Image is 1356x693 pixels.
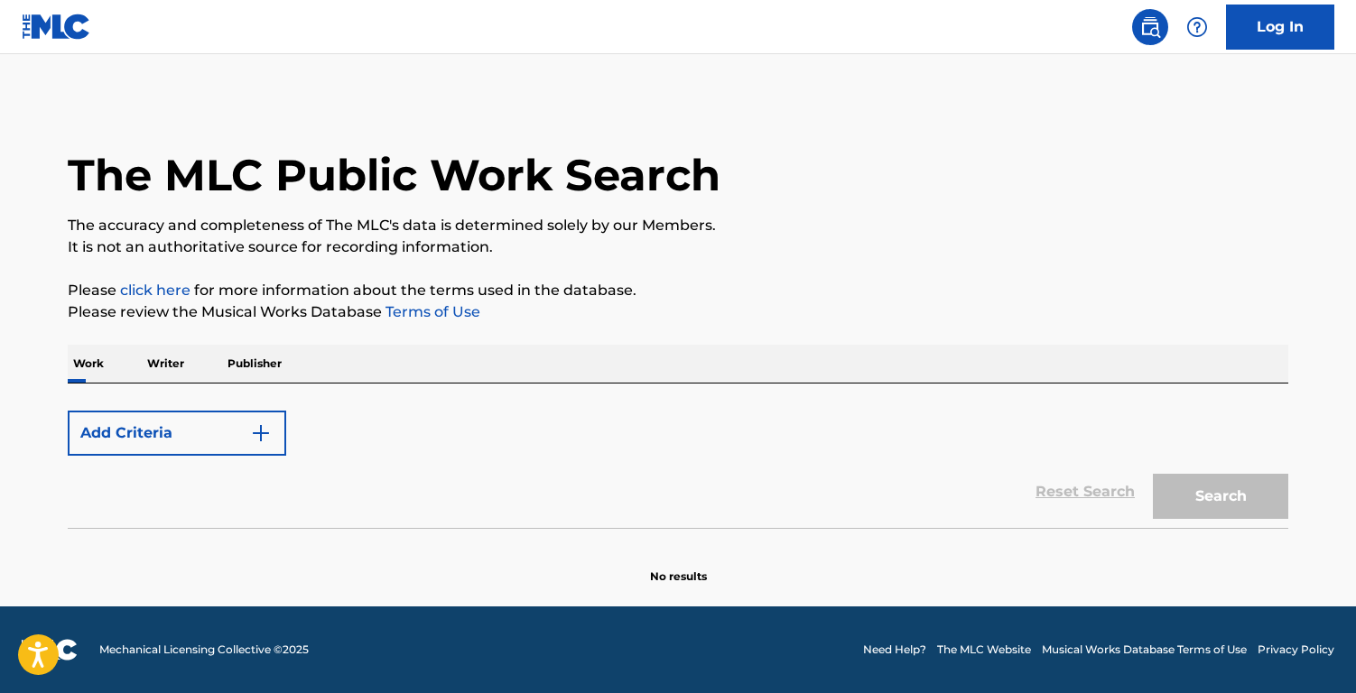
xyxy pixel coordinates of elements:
div: Help [1179,9,1215,45]
span: Mechanical Licensing Collective © 2025 [99,642,309,658]
p: Writer [142,345,190,383]
button: Add Criteria [68,411,286,456]
p: No results [650,547,707,585]
a: The MLC Website [937,642,1031,658]
a: Terms of Use [382,303,480,320]
a: Need Help? [863,642,926,658]
a: Musical Works Database Terms of Use [1042,642,1247,658]
p: Please review the Musical Works Database [68,301,1288,323]
h1: The MLC Public Work Search [68,148,720,202]
a: Privacy Policy [1258,642,1334,658]
a: Public Search [1132,9,1168,45]
img: MLC Logo [22,14,91,40]
a: Log In [1226,5,1334,50]
p: It is not an authoritative source for recording information. [68,236,1288,258]
img: 9d2ae6d4665cec9f34b9.svg [250,422,272,444]
img: help [1186,16,1208,38]
img: search [1139,16,1161,38]
p: The accuracy and completeness of The MLC's data is determined solely by our Members. [68,215,1288,236]
p: Please for more information about the terms used in the database. [68,280,1288,301]
p: Work [68,345,109,383]
a: click here [120,282,190,299]
p: Publisher [222,345,287,383]
img: logo [22,639,78,661]
form: Search Form [68,402,1288,528]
